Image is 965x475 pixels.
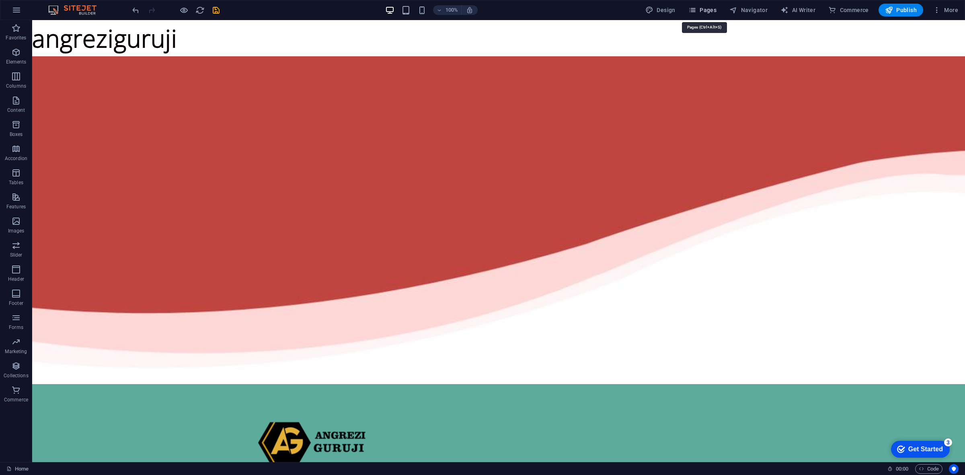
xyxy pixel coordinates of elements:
p: Marketing [5,348,27,355]
span: More [933,6,958,14]
p: Collections [4,372,28,379]
button: 100% [433,5,462,15]
button: Code [915,464,942,474]
p: Images [8,228,25,234]
p: Header [8,276,24,282]
div: Get Started [24,9,58,16]
button: reload [195,5,205,15]
h6: 100% [445,5,458,15]
h6: Session time [887,464,909,474]
button: Click here to leave preview mode and continue editing [179,5,189,15]
button: Navigator [726,4,771,16]
i: Undo: Delete elements (Ctrl+Z) [131,6,140,15]
span: Publish [885,6,917,14]
div: Get Started 3 items remaining, 40% complete [6,4,65,21]
button: Pages [685,4,720,16]
p: Columns [6,83,26,89]
button: undo [131,5,140,15]
span: Commerce [828,6,869,14]
button: AI Writer [777,4,819,16]
button: Commerce [825,4,872,16]
span: Pages [688,6,717,14]
span: Code [919,464,939,474]
p: Content [7,107,25,113]
button: save [211,5,221,15]
p: Commerce [4,397,28,403]
button: Publish [879,4,923,16]
p: Slider [10,252,23,258]
p: Footer [9,300,23,306]
span: 00 00 [896,464,908,474]
div: 3 [60,2,68,10]
span: : [901,466,903,472]
p: Features [6,204,26,210]
span: Navigator [729,6,768,14]
p: Tables [9,179,23,186]
a: Click to cancel selection. Double-click to open Pages [6,464,29,474]
span: Design [645,6,675,14]
p: Favorites [6,35,26,41]
p: Boxes [10,131,23,138]
i: Reload page [195,6,205,15]
p: Forms [9,324,23,331]
i: Save (Ctrl+S) [211,6,221,15]
span: AI Writer [780,6,815,14]
p: Elements [6,59,27,65]
img: Editor Logo [46,5,107,15]
p: Accordion [5,155,27,162]
button: Usercentrics [949,464,959,474]
i: On resize automatically adjust zoom level to fit chosen device. [466,6,473,14]
button: More [930,4,961,16]
button: Design [642,4,679,16]
div: Design (Ctrl+Alt+Y) [642,4,679,16]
